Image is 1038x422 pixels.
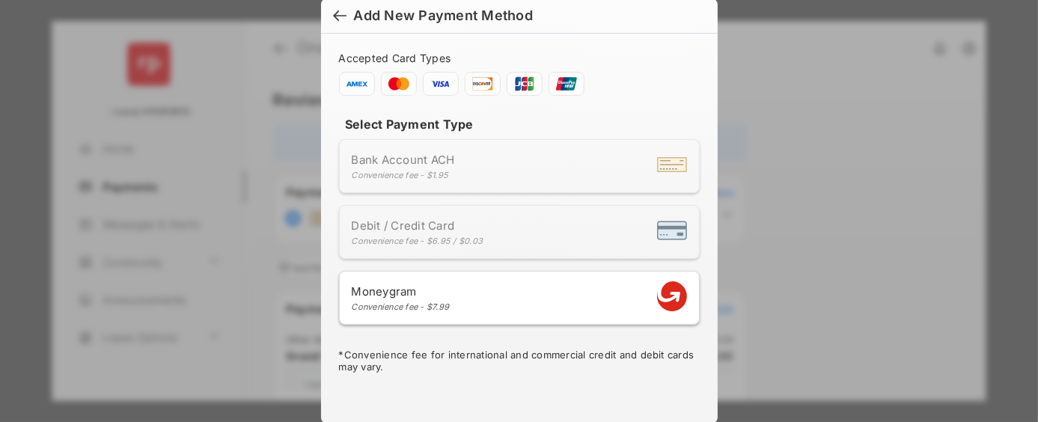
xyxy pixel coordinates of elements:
span: Accepted Card Types [339,52,457,64]
span: Debit / Credit Card [352,218,483,233]
div: * Convenience fee for international and commercial credit and debit cards may vary. [339,349,700,376]
div: Add New Payment Method [354,7,533,24]
div: Convenience fee - $6.95 / $0.03 [352,236,483,246]
span: Moneygram [352,284,450,299]
span: Bank Account ACH [352,153,455,167]
h4: Select Payment Type [339,117,700,132]
div: Convenience fee - $1.95 [352,170,455,180]
div: Convenience fee - $7.99 [352,302,450,312]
